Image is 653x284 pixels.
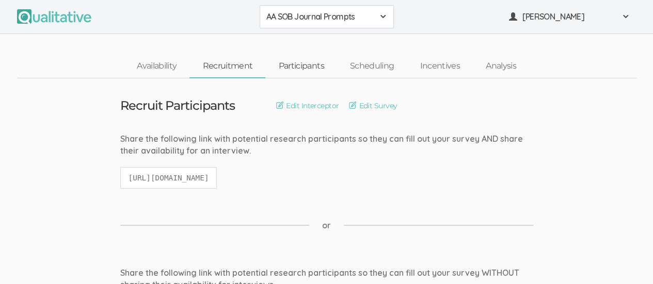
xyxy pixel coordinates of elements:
[522,11,615,23] span: [PERSON_NAME]
[266,11,374,23] span: AA SOB Journal Prompts
[337,55,407,77] a: Scheduling
[502,5,636,28] button: [PERSON_NAME]
[120,167,217,189] code: [URL][DOMAIN_NAME]
[120,99,235,112] h3: Recruit Participants
[276,100,339,111] a: Edit Interceptor
[407,55,473,77] a: Incentives
[120,133,533,157] div: Share the following link with potential research participants so they can fill out your survey AN...
[189,55,265,77] a: Recruitment
[17,9,91,24] img: Qualitative
[265,55,337,77] a: Participants
[260,5,394,28] button: AA SOB Journal Prompts
[601,235,653,284] iframe: Chat Widget
[473,55,529,77] a: Analysis
[322,220,331,231] span: or
[349,100,397,111] a: Edit Survey
[124,55,189,77] a: Availability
